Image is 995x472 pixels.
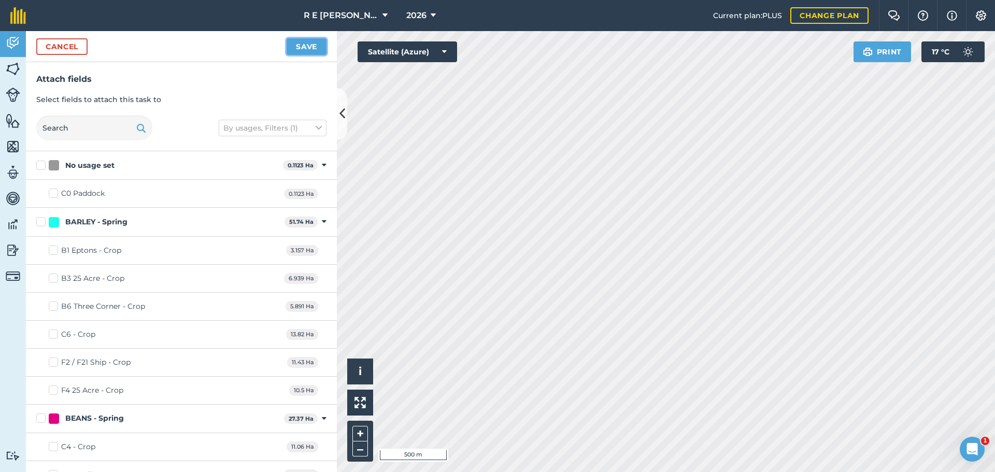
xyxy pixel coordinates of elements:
[888,10,900,21] img: Two speech bubbles overlapping with the left bubble in the forefront
[932,41,949,62] span: 17 ° C
[286,301,318,312] span: 5.891 Ha
[36,116,152,140] input: Search
[6,139,20,154] img: svg+xml;base64,PHN2ZyB4bWxucz0iaHR0cDovL3d3dy53My5vcmcvMjAwMC9zdmciIHdpZHRoPSI1NiIgaGVpZ2h0PSI2MC...
[61,273,124,284] div: B3 25 Acre - Crop
[289,415,314,422] strong: 27.37 Ha
[65,217,127,227] div: BARLEY - Spring
[406,9,427,22] span: 2026
[61,301,145,312] div: B6 Three Corner - Crop
[790,7,869,24] a: Change plan
[713,10,782,21] span: Current plan : PLUS
[219,120,326,136] button: By usages, Filters (1)
[6,217,20,232] img: svg+xml;base64,PD94bWwgdmVyc2lvbj0iMS4wIiBlbmNvZGluZz0idXRmLTgiPz4KPCEtLSBHZW5lcmF0b3I6IEFkb2JlIE...
[61,385,123,396] div: F4 25 Acre - Crop
[36,38,88,55] button: Cancel
[354,397,366,408] img: Four arrows, one pointing top left, one top right, one bottom right and the last bottom left
[289,218,314,225] strong: 51.74 Ha
[61,357,131,368] div: F2 / F21 Ship - Crop
[854,41,912,62] button: Print
[352,441,368,456] button: –
[304,9,378,22] span: R E [PERSON_NAME]
[287,357,318,368] span: 11.43 Ha
[6,35,20,51] img: svg+xml;base64,PD94bWwgdmVyc2lvbj0iMS4wIiBlbmNvZGluZz0idXRmLTgiPz4KPCEtLSBHZW5lcmF0b3I6IEFkb2JlIE...
[65,413,124,424] div: BEANS - Spring
[286,329,318,340] span: 13.82 Ha
[61,441,95,452] div: C4 - Crop
[347,359,373,384] button: i
[287,38,326,55] button: Save
[6,451,20,461] img: svg+xml;base64,PD94bWwgdmVyc2lvbj0iMS4wIiBlbmNvZGluZz0idXRmLTgiPz4KPCEtLSBHZW5lcmF0b3I6IEFkb2JlIE...
[36,73,326,86] h3: Attach fields
[917,10,929,21] img: A question mark icon
[6,165,20,180] img: svg+xml;base64,PD94bWwgdmVyc2lvbj0iMS4wIiBlbmNvZGluZz0idXRmLTgiPz4KPCEtLSBHZW5lcmF0b3I6IEFkb2JlIE...
[975,10,987,21] img: A cog icon
[863,46,873,58] img: svg+xml;base64,PHN2ZyB4bWxucz0iaHR0cDovL3d3dy53My5vcmcvMjAwMC9zdmciIHdpZHRoPSIxOSIgaGVpZ2h0PSIyNC...
[352,426,368,441] button: +
[6,61,20,77] img: svg+xml;base64,PHN2ZyB4bWxucz0iaHR0cDovL3d3dy53My5vcmcvMjAwMC9zdmciIHdpZHRoPSI1NiIgaGVpZ2h0PSI2MC...
[6,191,20,206] img: svg+xml;base64,PD94bWwgdmVyc2lvbj0iMS4wIiBlbmNvZGluZz0idXRmLTgiPz4KPCEtLSBHZW5lcmF0b3I6IEFkb2JlIE...
[288,162,314,169] strong: 0.1123 Ha
[958,41,978,62] img: svg+xml;base64,PD94bWwgdmVyc2lvbj0iMS4wIiBlbmNvZGluZz0idXRmLTgiPz4KPCEtLSBHZW5lcmF0b3I6IEFkb2JlIE...
[136,122,146,134] img: svg+xml;base64,PHN2ZyB4bWxucz0iaHR0cDovL3d3dy53My5vcmcvMjAwMC9zdmciIHdpZHRoPSIxOSIgaGVpZ2h0PSIyNC...
[10,7,26,24] img: fieldmargin Logo
[981,437,989,445] span: 1
[284,189,318,199] span: 0.1123 Ha
[284,273,318,284] span: 6.939 Ha
[65,160,115,171] div: No usage set
[287,441,318,452] span: 11.06 Ha
[61,188,105,199] div: C0 Paddock
[358,41,457,62] button: Satellite (Azure)
[6,113,20,128] img: svg+xml;base64,PHN2ZyB4bWxucz0iaHR0cDovL3d3dy53My5vcmcvMjAwMC9zdmciIHdpZHRoPSI1NiIgaGVpZ2h0PSI2MC...
[286,245,318,256] span: 3.157 Ha
[359,365,362,378] span: i
[947,9,957,22] img: svg+xml;base64,PHN2ZyB4bWxucz0iaHR0cDovL3d3dy53My5vcmcvMjAwMC9zdmciIHdpZHRoPSIxNyIgaGVpZ2h0PSIxNy...
[289,385,318,396] span: 10.5 Ha
[6,242,20,258] img: svg+xml;base64,PD94bWwgdmVyc2lvbj0iMS4wIiBlbmNvZGluZz0idXRmLTgiPz4KPCEtLSBHZW5lcmF0b3I6IEFkb2JlIE...
[6,88,20,102] img: svg+xml;base64,PD94bWwgdmVyc2lvbj0iMS4wIiBlbmNvZGluZz0idXRmLTgiPz4KPCEtLSBHZW5lcmF0b3I6IEFkb2JlIE...
[61,329,95,340] div: C6 - Crop
[36,94,326,105] p: Select fields to attach this task to
[921,41,985,62] button: 17 °C
[6,269,20,283] img: svg+xml;base64,PD94bWwgdmVyc2lvbj0iMS4wIiBlbmNvZGluZz0idXRmLTgiPz4KPCEtLSBHZW5lcmF0b3I6IEFkb2JlIE...
[61,245,121,256] div: B1 Eptons - Crop
[960,437,985,462] iframe: Intercom live chat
